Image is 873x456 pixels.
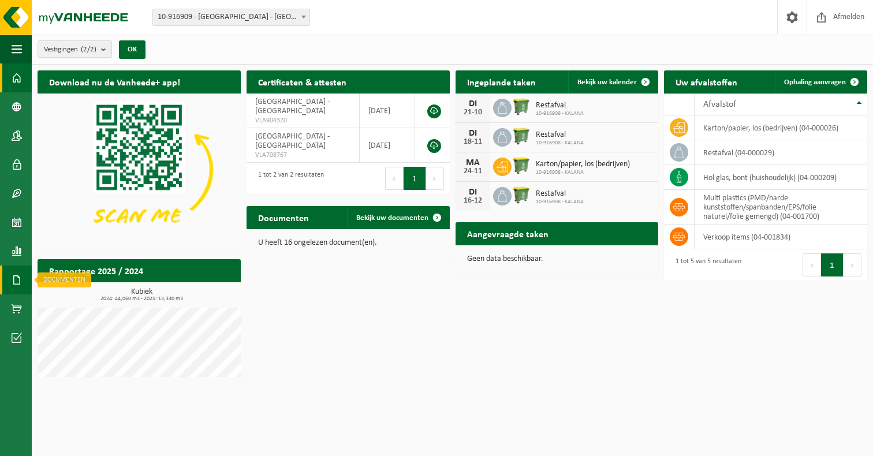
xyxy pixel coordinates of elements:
a: Bekijk uw kalender [568,70,657,94]
h2: Aangevraagde taken [456,222,560,245]
span: Afvalstof [703,100,736,109]
span: Restafval [536,189,584,199]
span: VLA708767 [255,151,350,160]
p: U heeft 16 ongelezen document(en). [258,239,438,247]
td: verkoop items (04-001834) [695,225,867,249]
td: hol glas, bont (huishoudelijk) (04-000209) [695,165,867,190]
span: Vestigingen [44,41,96,58]
td: karton/papier, los (bedrijven) (04-000026) [695,115,867,140]
span: 10-916909 - KALANA - OOSTNIEUWKERKE [152,9,310,26]
img: WB-0770-HPE-GN-50 [512,185,531,205]
h2: Certificaten & attesten [247,70,358,93]
span: 10-916908 - KALANA [536,169,630,176]
img: WB-0770-HPE-GN-50 [512,156,531,175]
h2: Documenten [247,206,320,229]
span: Restafval [536,130,584,140]
h2: Download nu de Vanheede+ app! [38,70,192,93]
div: DI [461,99,484,109]
span: 10-916908 - KALANA [536,110,584,117]
button: Previous [385,167,404,190]
a: Bekijk uw documenten [347,206,449,229]
span: Ophaling aanvragen [784,79,846,86]
span: 10-916908 - KALANA [536,199,584,205]
td: multi plastics (PMD/harde kunststoffen/spanbanden/EPS/folie naturel/folie gemengd) (04-001700) [695,190,867,225]
td: [DATE] [360,94,415,128]
button: Next [426,167,444,190]
count: (2/2) [81,46,96,53]
p: Geen data beschikbaar. [467,255,647,263]
div: DI [461,188,484,197]
span: Karton/papier, los (bedrijven) [536,160,630,169]
span: 10-916909 - KALANA - OOSTNIEUWKERKE [153,9,309,25]
div: DI [461,129,484,138]
div: 18-11 [461,138,484,146]
a: Bekijk rapportage [155,282,240,305]
div: 1 tot 2 van 2 resultaten [252,166,324,191]
span: Bekijk uw kalender [577,79,637,86]
button: 1 [404,167,426,190]
img: Download de VHEPlus App [38,94,241,246]
td: restafval (04-000029) [695,140,867,165]
button: Previous [803,253,821,276]
div: 21-10 [461,109,484,117]
span: 2024: 44,060 m3 - 2025: 13,330 m3 [43,296,241,302]
img: WB-0770-HPE-GN-50 [512,97,531,117]
button: Vestigingen(2/2) [38,40,112,58]
div: MA [461,158,484,167]
h2: Uw afvalstoffen [664,70,749,93]
span: VLA904320 [255,116,350,125]
button: Next [844,253,861,276]
span: [GEOGRAPHIC_DATA] - [GEOGRAPHIC_DATA] [255,132,330,150]
img: WB-0770-HPE-GN-50 [512,126,531,146]
td: [DATE] [360,128,415,163]
span: 10-916908 - KALANA [536,140,584,147]
div: 24-11 [461,167,484,175]
h3: Kubiek [43,288,241,302]
span: [GEOGRAPHIC_DATA] - [GEOGRAPHIC_DATA] [255,98,330,115]
h2: Ingeplande taken [456,70,547,93]
div: 1 tot 5 van 5 resultaten [670,252,741,278]
button: 1 [821,253,844,276]
span: Restafval [536,101,584,110]
button: OK [119,40,145,59]
h2: Rapportage 2025 / 2024 [38,259,155,282]
span: Bekijk uw documenten [356,214,428,222]
div: 16-12 [461,197,484,205]
a: Ophaling aanvragen [775,70,866,94]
